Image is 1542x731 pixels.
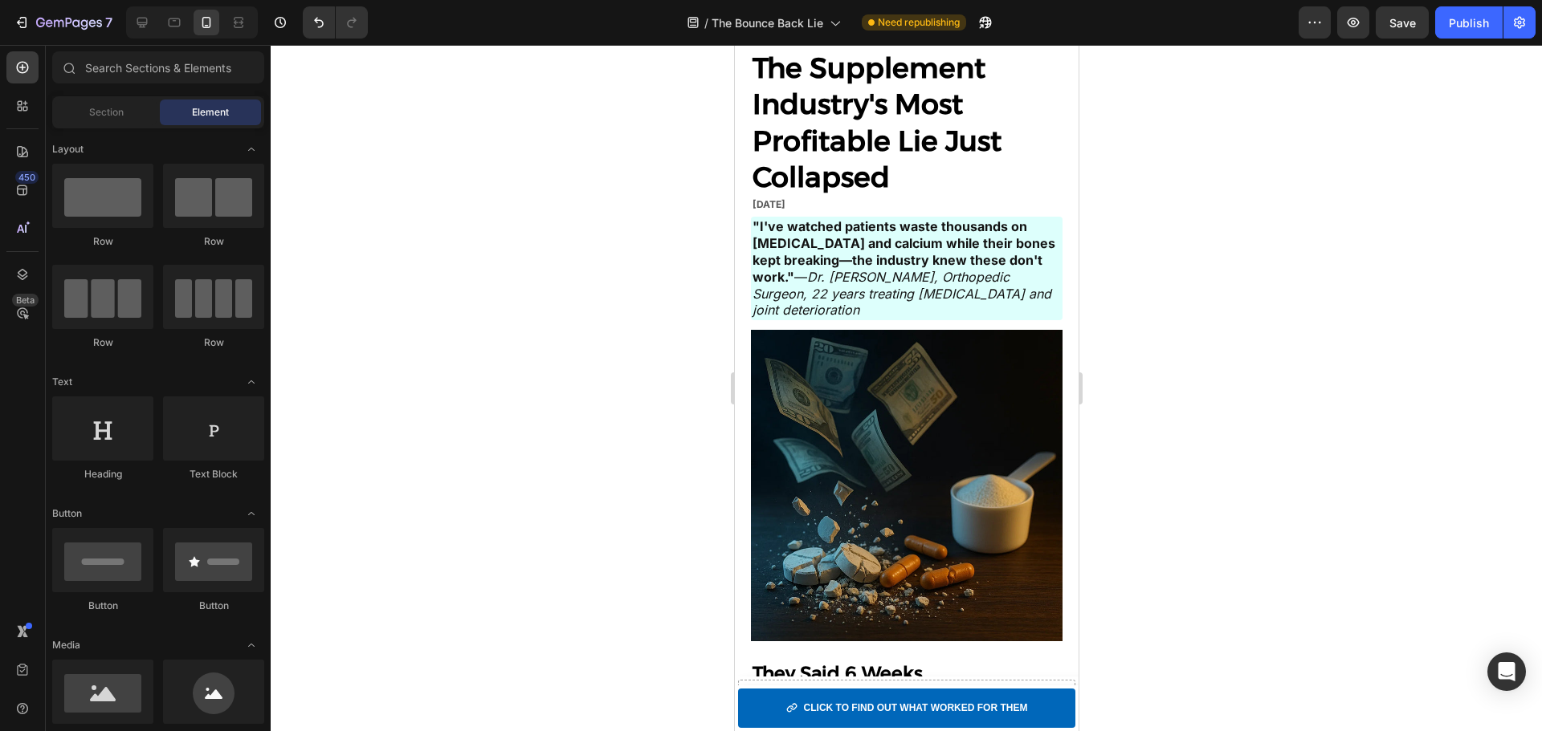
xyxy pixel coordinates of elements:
[1487,652,1526,691] div: Open Intercom Messenger
[12,294,39,307] div: Beta
[52,506,82,521] span: Button
[52,142,84,156] span: Layout
[1435,6,1503,39] button: Publish
[163,599,264,613] div: Button
[52,51,264,83] input: Search Sections & Elements
[52,234,153,249] div: Row
[6,6,120,39] button: 7
[52,638,80,652] span: Media
[52,599,153,613] div: Button
[735,45,1079,731] iframe: Design area
[89,105,124,120] span: Section
[105,13,112,32] p: 7
[239,136,264,162] span: Toggle open
[52,335,153,350] div: Row
[303,6,368,39] div: Undo/Redo
[163,467,264,481] div: Text Block
[239,501,264,526] span: Toggle open
[15,171,39,184] div: 450
[1376,6,1429,39] button: Save
[712,14,823,31] span: The Bounce Back Lie
[239,632,264,658] span: Toggle open
[163,335,264,350] div: Row
[704,14,708,31] span: /
[878,15,960,30] span: Need republishing
[239,369,264,395] span: Toggle open
[1389,16,1416,30] span: Save
[1449,14,1489,31] div: Publish
[52,375,72,389] span: Text
[52,467,153,481] div: Heading
[192,105,229,120] span: Element
[163,234,264,249] div: Row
